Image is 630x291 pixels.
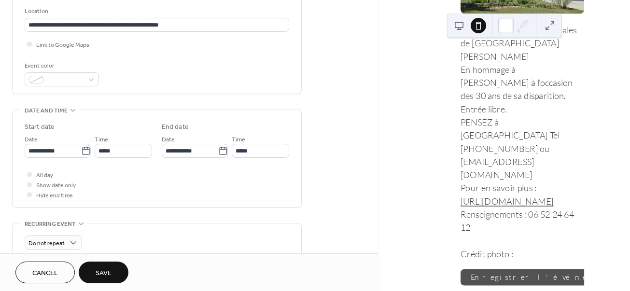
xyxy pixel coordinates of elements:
span: All day [36,170,53,180]
div: Start date [25,122,55,132]
span: Save [96,268,112,278]
span: Date [162,135,175,145]
span: Recurring event [25,219,76,229]
button: Cancel [15,262,75,283]
span: Cancel [32,268,58,278]
div: Event color [25,61,97,71]
div: Aux Archives Départementales de [GEOGRAPHIC_DATA][PERSON_NAME] En hommage à [PERSON_NAME] à l'occ... [461,23,584,274]
button: Save [79,262,128,283]
span: Hide end time [36,191,73,201]
span: Show date only [36,180,76,191]
div: Location [25,6,287,16]
a: [URL][DOMAIN_NAME] [461,196,553,207]
span: Date [25,135,38,145]
span: Time [95,135,108,145]
span: Time [232,135,245,145]
span: Link to Google Maps [36,40,89,50]
div: End date [162,122,189,132]
span: Do not repeat [28,238,65,249]
span: Date and time [25,106,68,116]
